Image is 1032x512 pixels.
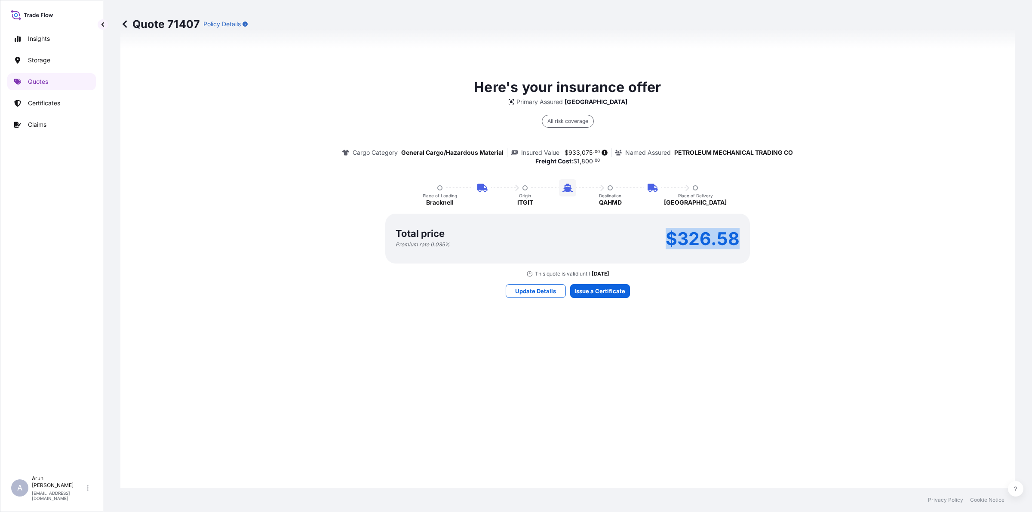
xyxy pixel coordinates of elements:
[7,73,96,90] a: Quotes
[535,157,571,165] b: Freight Cost
[396,241,450,248] p: Premium rate 0.035 %
[625,148,671,157] p: Named Assured
[570,284,630,298] button: Issue a Certificate
[542,115,594,128] div: All risk coverage
[7,30,96,47] a: Insights
[599,198,622,207] p: QAHMD
[535,157,600,166] p: :
[580,150,582,156] span: ,
[28,34,50,43] p: Insights
[28,99,60,107] p: Certificates
[506,284,566,298] button: Update Details
[678,193,713,198] p: Place of Delivery
[599,193,621,198] p: Destination
[581,158,593,164] span: 800
[517,198,533,207] p: ITGIT
[7,95,96,112] a: Certificates
[593,150,594,153] span: .
[592,270,609,277] p: [DATE]
[674,148,793,157] p: PETROLEUM MECHANICAL TRADING CO
[353,148,398,157] p: Cargo Category
[970,497,1004,503] a: Cookie Notice
[28,56,50,64] p: Storage
[595,159,600,162] span: 00
[577,158,580,164] span: 1
[423,193,457,198] p: Place of Loading
[17,484,22,492] span: A
[582,150,593,156] span: 075
[396,229,445,238] p: Total price
[474,77,661,98] p: Here's your insurance offer
[519,193,531,198] p: Origin
[7,116,96,133] a: Claims
[32,475,85,489] p: Arun [PERSON_NAME]
[516,98,563,106] p: Primary Assured
[595,150,600,153] span: 00
[573,158,577,164] span: $
[666,232,740,245] p: $326.58
[574,287,625,295] p: Issue a Certificate
[928,497,963,503] a: Privacy Policy
[203,20,241,28] p: Policy Details
[120,17,200,31] p: Quote 71407
[568,150,580,156] span: 933
[565,150,568,156] span: $
[580,158,581,164] span: ,
[7,52,96,69] a: Storage
[28,77,48,86] p: Quotes
[664,198,727,207] p: [GEOGRAPHIC_DATA]
[401,148,504,157] p: General Cargo/Hazardous Material
[535,270,590,277] p: This quote is valid until
[565,98,627,106] p: [GEOGRAPHIC_DATA]
[593,159,595,162] span: .
[426,198,454,207] p: Bracknell
[515,287,556,295] p: Update Details
[28,120,46,129] p: Claims
[521,148,559,157] p: Insured Value
[32,491,85,501] p: [EMAIL_ADDRESS][DOMAIN_NAME]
